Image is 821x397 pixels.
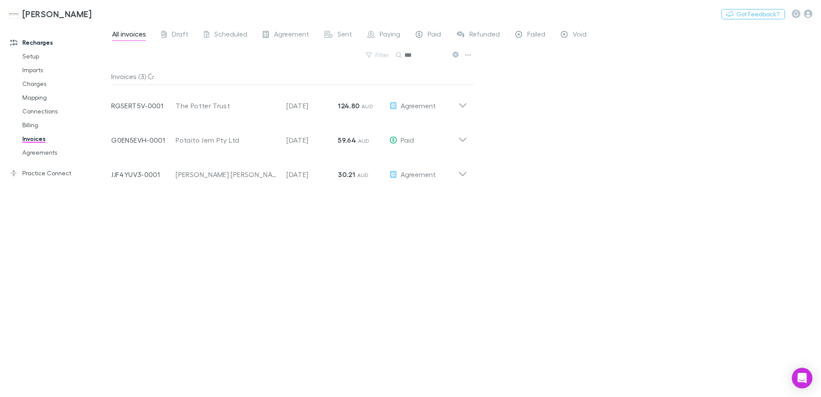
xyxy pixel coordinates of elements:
div: RGSERT5V-0001The Potter Trust[DATE]124.80 AUDAgreement [104,85,474,119]
strong: 59.64 [338,136,356,144]
span: Void [573,30,587,41]
a: Billing [14,118,116,132]
button: Filter [362,50,394,60]
p: RGSERT5V-0001 [111,101,176,111]
p: G0EN5EVH-0001 [111,135,176,145]
p: [DATE] [286,135,338,145]
span: AUD [357,172,369,178]
p: [DATE] [286,169,338,180]
span: All invoices [112,30,146,41]
span: Scheduled [214,30,247,41]
div: G0EN5EVH-0001Potaito Jem Pty Ltd[DATE]59.64 AUDPaid [104,119,474,154]
span: Agreement [401,170,436,178]
a: Setup [14,49,116,63]
span: Agreement [274,30,309,41]
div: Open Intercom Messenger [792,368,812,388]
a: [PERSON_NAME] [3,3,97,24]
div: JJF4YUV3-0001[PERSON_NAME] [PERSON_NAME] Pot[DATE]30.21 AUDAgreement [104,154,474,188]
span: Sent [338,30,352,41]
a: Recharges [2,36,116,49]
a: Connections [14,104,116,118]
img: Hales Douglass's Logo [9,9,19,19]
span: Paying [380,30,400,41]
strong: 30.21 [338,170,355,179]
a: Charges [14,77,116,91]
span: Refunded [469,30,500,41]
strong: 124.80 [338,101,359,110]
span: AUD [358,137,370,144]
span: Agreement [401,101,436,110]
p: JJF4YUV3-0001 [111,169,176,180]
div: Potaito Jem Pty Ltd [176,135,278,145]
a: Invoices [14,132,116,146]
span: AUD [362,103,373,110]
div: [PERSON_NAME] [PERSON_NAME] Pot [176,169,278,180]
span: Paid [401,136,414,144]
a: Agreements [14,146,116,159]
a: Practice Connect [2,166,116,180]
div: The Potter Trust [176,101,278,111]
button: Got Feedback? [721,9,785,19]
span: Draft [172,30,189,41]
span: Paid [428,30,441,41]
a: Imports [14,63,116,77]
h3: [PERSON_NAME] [22,9,91,19]
p: [DATE] [286,101,338,111]
a: Mapping [14,91,116,104]
span: Failed [527,30,545,41]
